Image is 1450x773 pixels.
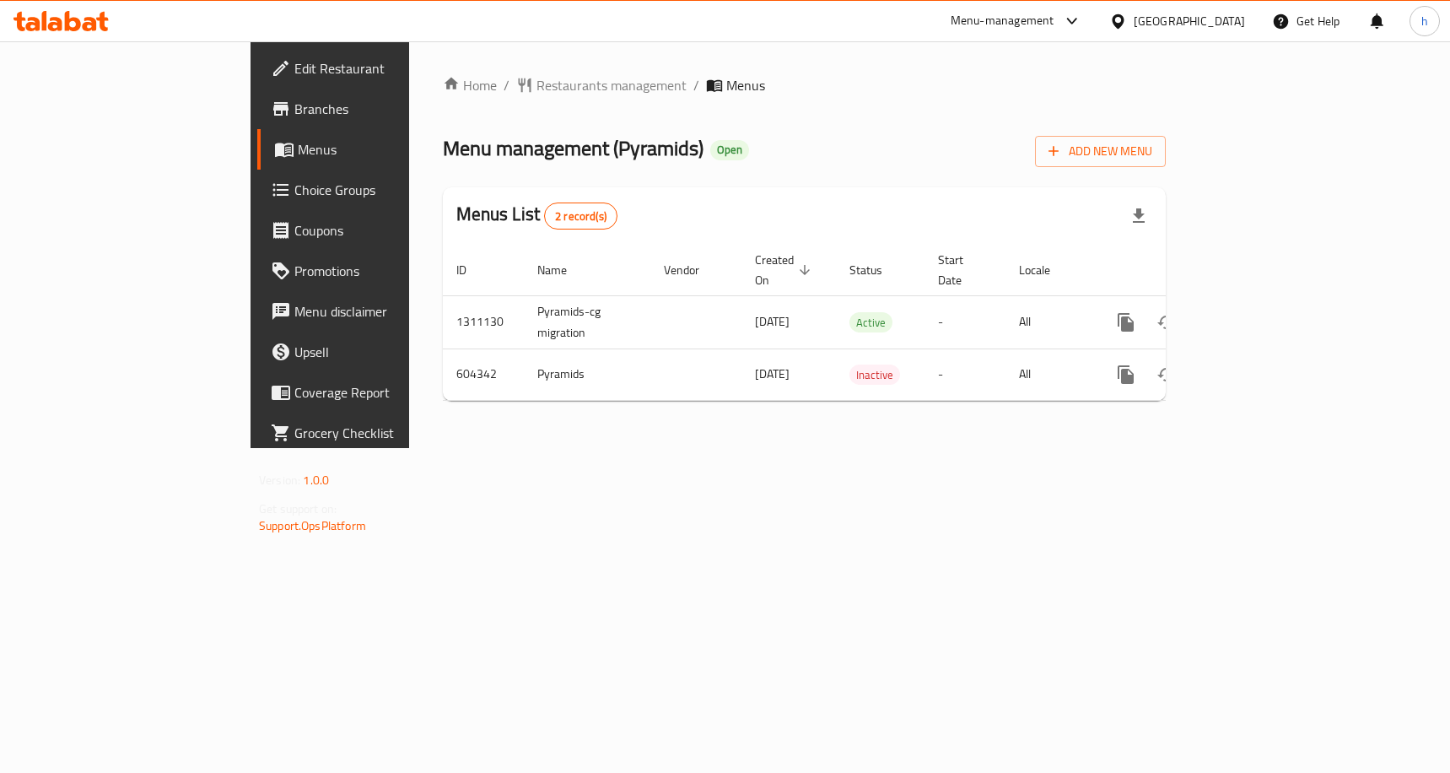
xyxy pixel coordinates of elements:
[524,295,650,349] td: Pyramids-cg migration
[1118,196,1159,236] div: Export file
[924,295,1005,349] td: -
[294,261,479,281] span: Promotions
[257,210,493,251] a: Coupons
[1048,141,1152,162] span: Add New Menu
[726,75,765,95] span: Menus
[294,220,479,241] span: Coupons
[443,75,1166,95] nav: breadcrumb
[849,365,900,385] span: Inactive
[294,301,479,322] span: Menu disclaimer
[257,251,493,291] a: Promotions
[257,291,493,332] a: Menu disclaimer
[1035,136,1166,167] button: Add New Menu
[298,139,479,159] span: Menus
[755,250,816,290] span: Created On
[303,469,329,491] span: 1.0.0
[257,332,493,372] a: Upsell
[1421,12,1428,30] span: h
[755,363,790,385] span: [DATE]
[1005,295,1092,349] td: All
[710,140,749,160] div: Open
[693,75,699,95] li: /
[710,143,749,157] span: Open
[524,349,650,400] td: Pyramids
[849,260,904,280] span: Status
[294,180,479,200] span: Choice Groups
[938,250,985,290] span: Start Date
[1146,354,1187,395] button: Change Status
[443,245,1281,401] table: enhanced table
[1134,12,1245,30] div: [GEOGRAPHIC_DATA]
[504,75,509,95] li: /
[664,260,721,280] span: Vendor
[259,515,366,537] a: Support.OpsPlatform
[1005,349,1092,400] td: All
[544,203,617,230] div: Total records count
[1019,260,1072,280] span: Locale
[537,260,589,280] span: Name
[1106,302,1146,343] button: more
[259,498,337,520] span: Get support on:
[536,75,687,95] span: Restaurants management
[755,311,790,332] span: [DATE]
[294,423,479,443] span: Grocery Checklist
[294,382,479,403] span: Coverage Report
[1092,245,1281,296] th: Actions
[259,469,300,491] span: Version:
[257,48,493,89] a: Edit Restaurant
[456,260,488,280] span: ID
[257,170,493,210] a: Choice Groups
[257,89,493,129] a: Branches
[516,75,687,95] a: Restaurants management
[257,413,493,453] a: Grocery Checklist
[257,129,493,170] a: Menus
[924,349,1005,400] td: -
[1106,354,1146,395] button: more
[951,11,1054,31] div: Menu-management
[545,208,617,224] span: 2 record(s)
[294,58,479,78] span: Edit Restaurant
[257,372,493,413] a: Coverage Report
[1146,302,1187,343] button: Change Status
[443,129,703,167] span: Menu management ( Pyramids )
[456,202,617,230] h2: Menus List
[294,99,479,119] span: Branches
[849,312,892,332] div: Active
[849,365,900,385] div: Inactive
[849,313,892,332] span: Active
[294,342,479,362] span: Upsell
